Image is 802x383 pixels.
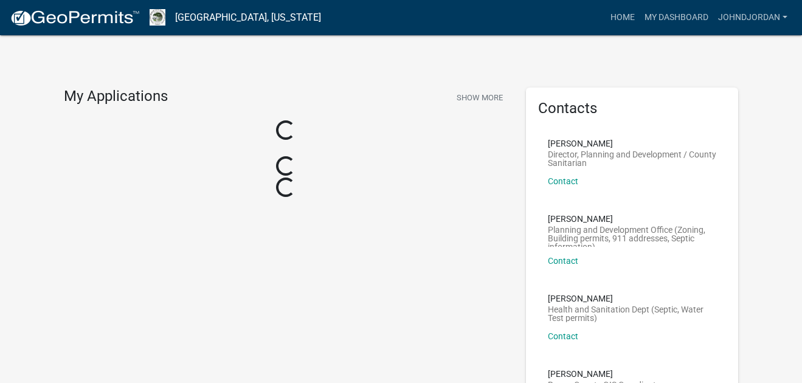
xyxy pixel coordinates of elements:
[548,139,717,148] p: [PERSON_NAME]
[548,176,578,186] a: Contact
[548,215,717,223] p: [PERSON_NAME]
[713,6,792,29] a: JohnDJordan
[548,150,717,167] p: Director, Planning and Development / County Sanitarian
[64,88,168,106] h4: My Applications
[452,88,508,108] button: Show More
[548,226,717,247] p: Planning and Development Office (Zoning, Building permits, 911 addresses, Septic information)
[175,7,321,28] a: [GEOGRAPHIC_DATA], [US_STATE]
[606,6,640,29] a: Home
[548,305,717,322] p: Health and Sanitation Dept (Septic, Water Test permits)
[150,9,165,26] img: Boone County, Iowa
[548,331,578,341] a: Contact
[640,6,713,29] a: My Dashboard
[548,256,578,266] a: Contact
[538,100,727,117] h5: Contacts
[548,294,717,303] p: [PERSON_NAME]
[548,370,664,378] p: [PERSON_NAME]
